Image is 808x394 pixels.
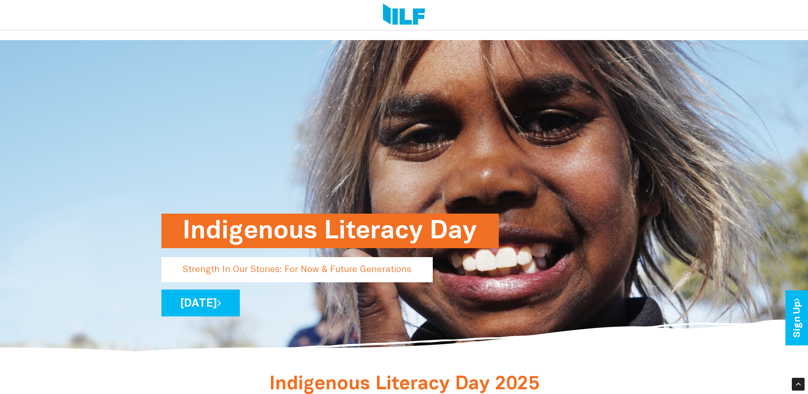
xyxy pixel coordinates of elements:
[269,376,539,393] span: Indigenous Literacy Day 2025
[161,257,433,282] p: Strength In Our Stories: For Now & Future Generations
[183,214,477,248] h1: Indigenous Literacy Day
[383,3,425,26] img: Logo
[792,378,805,391] div: Scroll Back to Top
[161,290,240,316] a: [DATE]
